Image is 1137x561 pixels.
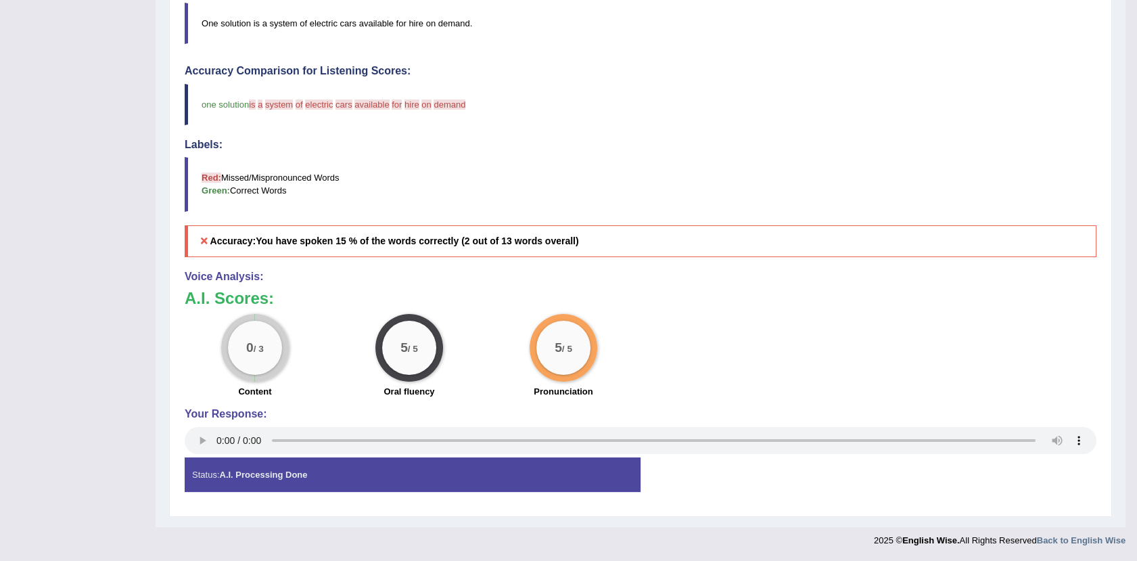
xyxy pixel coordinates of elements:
label: Content [238,385,271,398]
span: on [421,99,431,110]
small: / 5 [562,344,572,354]
span: of [296,99,303,110]
strong: English Wise. [902,535,959,545]
h4: Labels: [185,139,1096,151]
small: / 5 [408,344,418,354]
span: available [354,99,389,110]
h4: Accuracy Comparison for Listening Scores: [185,65,1096,77]
big: 0 [246,340,254,355]
b: Green: [202,185,230,196]
span: a [258,99,262,110]
a: Back to English Wise [1037,535,1126,545]
big: 5 [555,340,562,355]
span: system [265,99,293,110]
b: Red: [202,173,221,183]
strong: A.I. Processing Done [219,470,307,480]
div: 2025 © All Rights Reserved [874,527,1126,547]
b: You have spoken 15 % of the words correctly (2 out of 13 words overall) [256,235,578,246]
b: A.I. Scores: [185,289,274,307]
blockquote: One solution is a system of electric cars available for hire on demand. [185,3,1096,44]
h4: Your Response: [185,408,1096,420]
label: Pronunciation [534,385,593,398]
span: electric [305,99,333,110]
span: for [392,99,402,110]
label: Oral fluency [384,385,434,398]
h5: Accuracy: [185,225,1096,257]
blockquote: Missed/Mispronounced Words Correct Words [185,157,1096,211]
span: demand [434,99,465,110]
span: hire [404,99,419,110]
small: / 3 [254,344,264,354]
span: one solution [202,99,249,110]
big: 5 [400,340,408,355]
span: is [249,99,255,110]
h4: Voice Analysis: [185,271,1096,283]
div: Status: [185,457,641,492]
span: cars [335,99,352,110]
